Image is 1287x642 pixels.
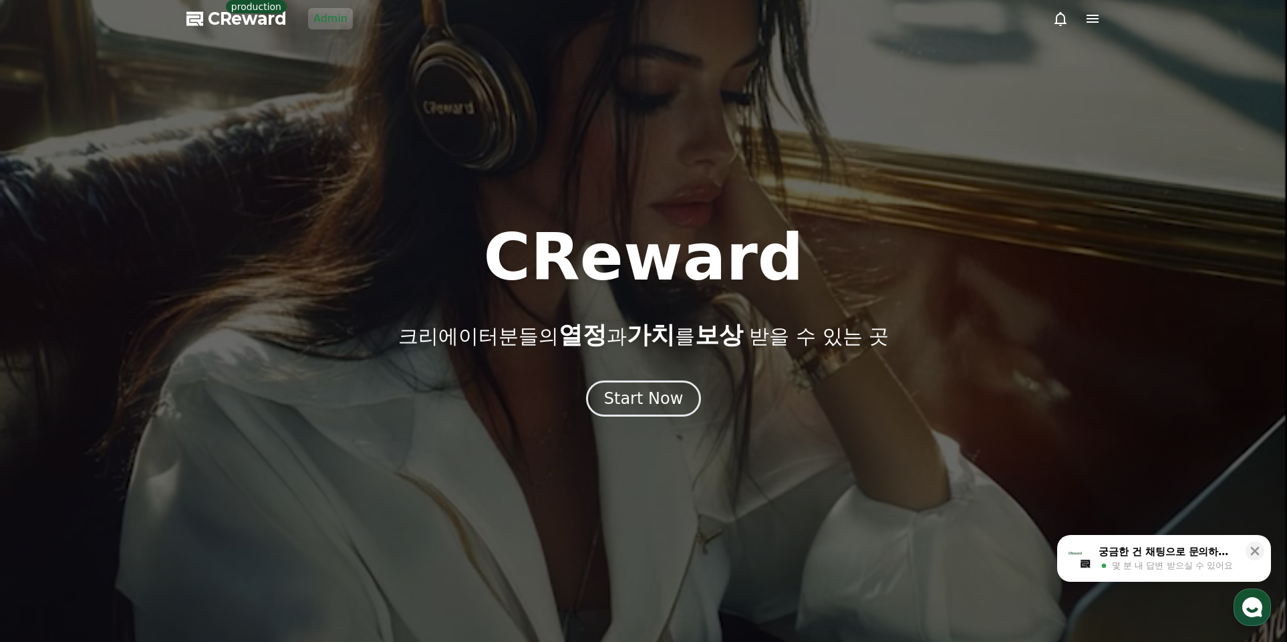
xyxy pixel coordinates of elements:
a: Start Now [586,394,702,407]
span: 열정 [559,321,607,348]
div: Start Now [604,388,684,409]
span: CReward [208,8,287,29]
span: 가치 [627,321,675,348]
a: CReward [186,8,287,29]
h1: CReward [483,225,803,290]
a: Admin [308,8,353,29]
button: Start Now [586,381,702,417]
p: 크리에이터분들의 과 를 받을 수 있는 곳 [398,322,889,348]
span: 보상 [695,321,743,348]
